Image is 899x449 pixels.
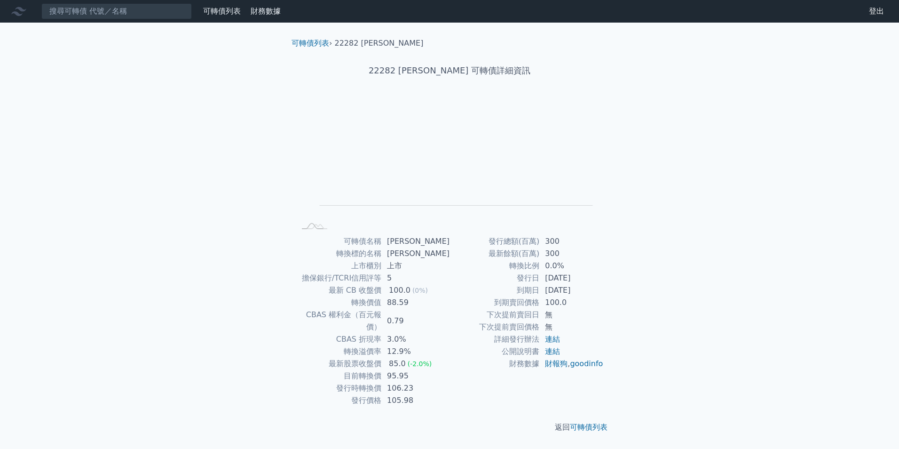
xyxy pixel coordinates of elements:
[449,345,539,358] td: 公開說明書
[570,423,607,432] a: 可轉債列表
[387,358,408,370] div: 85.0
[295,370,381,382] td: 目前轉換價
[41,3,192,19] input: 搜尋可轉債 代號／名稱
[381,235,449,248] td: [PERSON_NAME]
[449,235,539,248] td: 發行總額(百萬)
[449,333,539,345] td: 詳細發行辦法
[570,359,603,368] a: goodinfo
[545,359,568,368] a: 財報狗
[295,272,381,284] td: 擔保銀行/TCRI信用評等
[412,287,428,294] span: (0%)
[381,260,449,272] td: 上市
[295,345,381,358] td: 轉換溢價率
[295,394,381,407] td: 發行價格
[295,309,381,333] td: CBAS 權利金（百元報價）
[539,284,604,297] td: [DATE]
[387,284,412,297] div: 100.0
[295,284,381,297] td: 最新 CB 收盤價
[295,333,381,345] td: CBAS 折現率
[381,272,449,284] td: 5
[295,297,381,309] td: 轉換價值
[408,360,432,368] span: (-2.0%)
[381,382,449,394] td: 106.23
[292,39,329,48] a: 可轉債列表
[381,333,449,345] td: 3.0%
[381,345,449,358] td: 12.9%
[251,7,281,16] a: 財務數據
[295,358,381,370] td: 最新股票收盤價
[539,309,604,321] td: 無
[539,321,604,333] td: 無
[295,382,381,394] td: 發行時轉換價
[545,335,560,344] a: 連結
[292,38,332,49] li: ›
[449,248,539,260] td: 最新餘額(百萬)
[545,347,560,356] a: 連結
[295,260,381,272] td: 上市櫃別
[284,422,615,433] p: 返回
[381,394,449,407] td: 105.98
[449,358,539,370] td: 財務數據
[539,297,604,309] td: 100.0
[539,272,604,284] td: [DATE]
[449,309,539,321] td: 下次提前賣回日
[295,248,381,260] td: 轉換標的名稱
[449,284,539,297] td: 到期日
[381,309,449,333] td: 0.79
[539,248,604,260] td: 300
[539,358,604,370] td: ,
[335,38,424,49] li: 22282 [PERSON_NAME]
[295,235,381,248] td: 可轉債名稱
[284,64,615,77] h1: 22282 [PERSON_NAME] 可轉債詳細資訊
[311,107,593,219] g: Chart
[381,370,449,382] td: 95.95
[539,235,604,248] td: 300
[449,297,539,309] td: 到期賣回價格
[449,260,539,272] td: 轉換比例
[203,7,241,16] a: 可轉債列表
[539,260,604,272] td: 0.0%
[861,4,891,19] a: 登出
[381,248,449,260] td: [PERSON_NAME]
[381,297,449,309] td: 88.59
[449,272,539,284] td: 發行日
[449,321,539,333] td: 下次提前賣回價格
